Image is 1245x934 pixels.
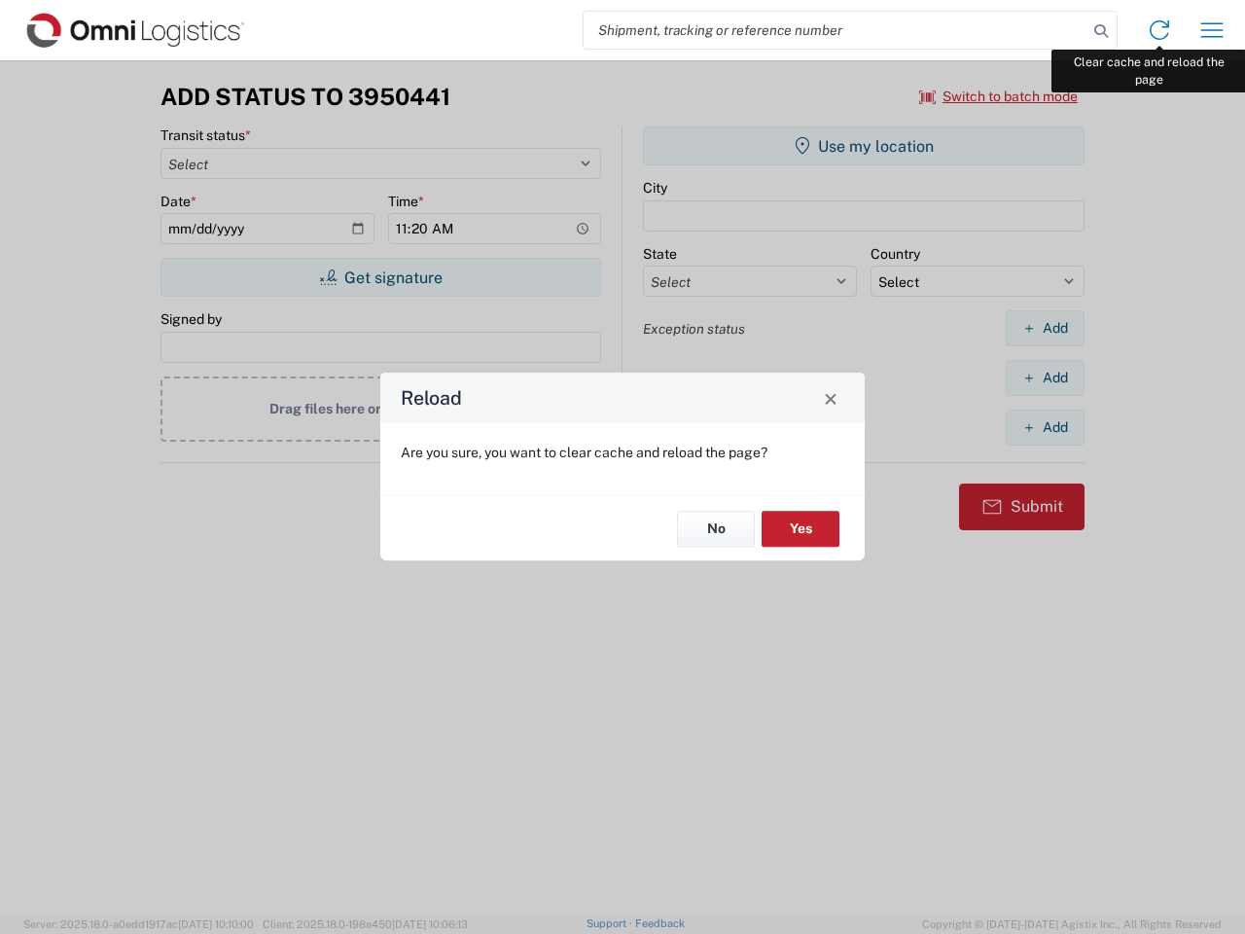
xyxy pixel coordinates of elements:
input: Shipment, tracking or reference number [584,12,1087,49]
h4: Reload [401,384,462,413]
p: Are you sure, you want to clear cache and reload the page? [401,444,844,461]
button: No [677,511,755,547]
button: Close [817,384,844,412]
button: Yes [762,511,839,547]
